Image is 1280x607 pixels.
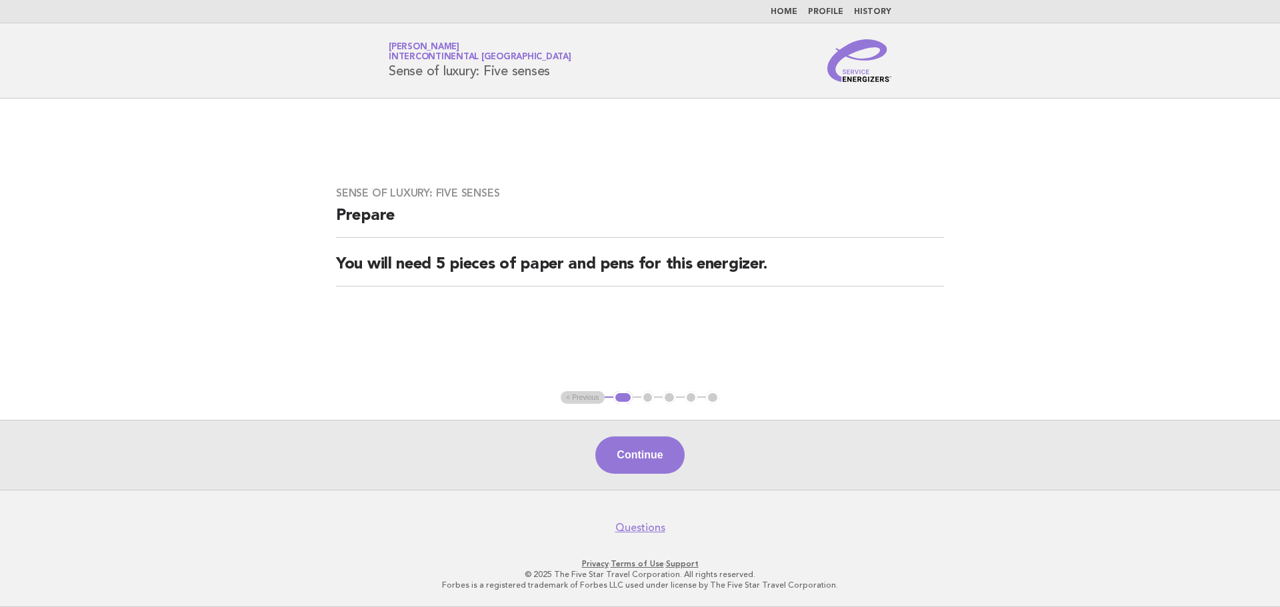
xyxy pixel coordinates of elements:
h2: You will need 5 pieces of paper and pens for this energizer. [336,254,944,287]
p: · · [232,558,1048,569]
button: 1 [613,391,633,404]
a: History [854,8,891,16]
a: [PERSON_NAME]InterContinental [GEOGRAPHIC_DATA] [389,43,571,61]
img: Service Energizers [827,39,891,82]
h2: Prepare [336,205,944,238]
h3: Sense of luxury: Five senses [336,187,944,200]
a: Questions [615,521,665,534]
span: InterContinental [GEOGRAPHIC_DATA] [389,53,571,62]
a: Terms of Use [611,559,664,568]
a: Support [666,559,699,568]
p: Forbes is a registered trademark of Forbes LLC used under license by The Five Star Travel Corpora... [232,580,1048,590]
a: Profile [808,8,843,16]
p: © 2025 The Five Star Travel Corporation. All rights reserved. [232,569,1048,580]
a: Privacy [582,559,609,568]
a: Home [771,8,797,16]
button: Continue [595,436,684,474]
h1: Sense of luxury: Five senses [389,43,571,78]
